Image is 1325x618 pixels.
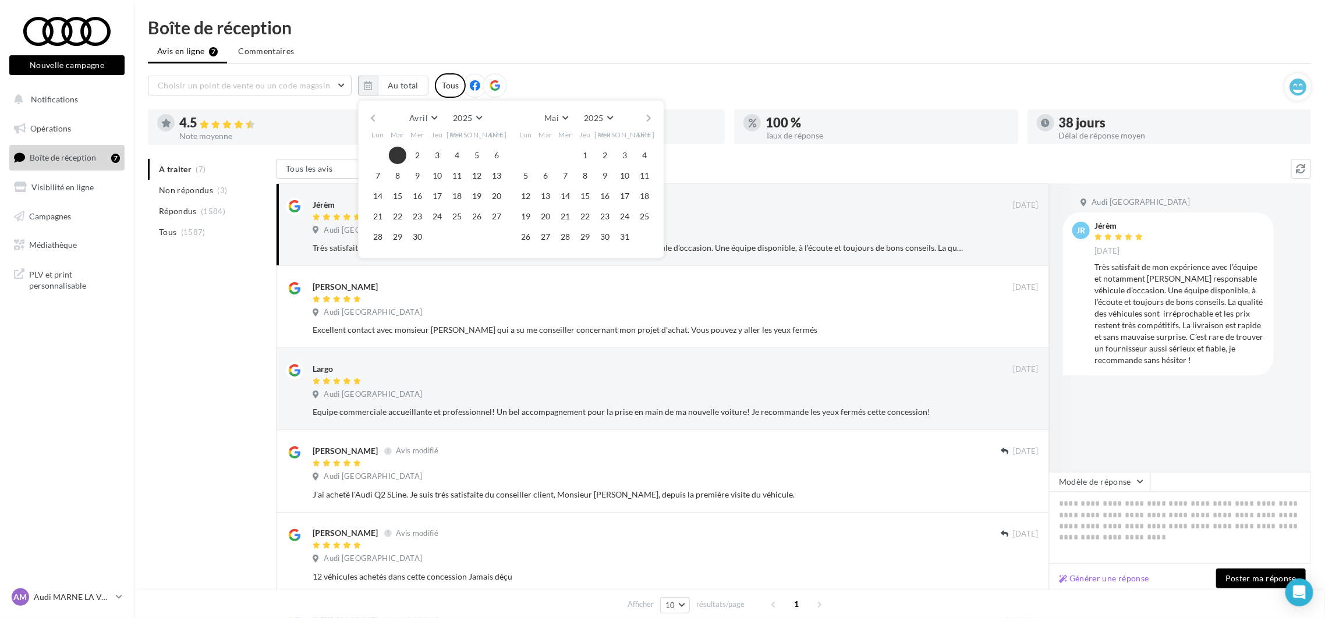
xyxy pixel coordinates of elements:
[1094,261,1264,366] div: Très satisfait de mon expérience avec l’équipe et notamment [PERSON_NAME] responsable véhicule d’...
[409,167,426,184] button: 9
[448,147,466,164] button: 4
[14,591,27,603] span: AM
[1094,222,1146,230] div: Jérèm
[201,207,225,216] span: (1584)
[537,187,554,205] button: 13
[148,76,352,95] button: Choisir un point de vente ou un code magasin
[584,113,603,123] span: 2025
[537,208,554,225] button: 20
[453,113,472,123] span: 2025
[1059,132,1302,140] div: Délai de réponse moyen
[557,228,574,246] button: 28
[544,113,559,123] span: Mai
[30,152,96,162] span: Boîte de réception
[448,208,466,225] button: 25
[389,167,406,184] button: 8
[468,167,486,184] button: 12
[1049,472,1150,492] button: Modèle de réponse
[616,208,633,225] button: 24
[1013,446,1039,457] span: [DATE]
[595,130,655,140] span: [PERSON_NAME]
[313,527,378,539] div: [PERSON_NAME]
[628,599,654,610] span: Afficher
[396,446,438,456] span: Avis modifié
[389,147,406,164] button: 1
[576,228,594,246] button: 29
[34,591,111,603] p: Audi MARNE LA VALLEE
[579,110,617,126] button: 2025
[389,228,406,246] button: 29
[537,228,554,246] button: 27
[576,147,594,164] button: 1
[1013,529,1039,539] span: [DATE]
[488,167,505,184] button: 13
[1013,200,1039,211] span: [DATE]
[576,187,594,205] button: 15
[159,226,176,238] span: Tous
[636,147,653,164] button: 4
[596,187,614,205] button: 16
[538,130,552,140] span: Mar
[369,187,387,205] button: 14
[448,110,486,126] button: 2025
[428,208,446,225] button: 24
[1059,116,1302,129] div: 38 jours
[537,167,554,184] button: 6
[7,145,127,170] a: Boîte de réception7
[1092,197,1190,208] span: Audi [GEOGRAPHIC_DATA]
[159,205,197,217] span: Répondus
[766,132,1009,140] div: Taux de réponse
[111,154,120,163] div: 7
[1013,364,1039,375] span: [DATE]
[696,599,745,610] span: résultats/page
[519,130,532,140] span: Lun
[616,147,633,164] button: 3
[468,187,486,205] button: 19
[158,80,330,90] span: Choisir un point de vente ou un code magasin
[276,159,392,179] button: Tous les avis
[1054,571,1154,585] button: Générer une réponse
[448,187,466,205] button: 18
[1013,282,1039,293] span: [DATE]
[31,94,78,104] span: Notifications
[286,164,333,173] span: Tous les avis
[409,147,426,164] button: 2
[29,240,77,250] span: Médiathèque
[7,204,127,229] a: Campagnes
[596,228,614,246] button: 30
[616,187,633,205] button: 17
[313,242,963,254] div: Très satisfait de mon expérience avec l’équipe et notamment [PERSON_NAME] responsable véhicule d’...
[7,262,127,296] a: PLV et print personnalisable
[29,267,120,292] span: PLV et print personnalisable
[431,130,443,140] span: Jeu
[766,116,1009,129] div: 100 %
[488,208,505,225] button: 27
[396,528,438,538] span: Avis modifié
[324,307,422,318] span: Audi [GEOGRAPHIC_DATA]
[7,87,122,112] button: Notifications
[324,471,422,482] span: Audi [GEOGRAPHIC_DATA]
[7,116,127,141] a: Opérations
[616,167,633,184] button: 10
[148,19,1311,36] div: Boîte de réception
[557,187,574,205] button: 14
[596,208,614,225] button: 23
[1094,246,1120,257] span: [DATE]
[358,76,428,95] button: Au total
[557,167,574,184] button: 7
[324,225,422,236] span: Audi [GEOGRAPHIC_DATA]
[428,187,446,205] button: 17
[405,110,442,126] button: Avril
[576,167,594,184] button: 8
[313,363,333,375] div: Largo
[517,187,534,205] button: 12
[1216,569,1306,588] button: Poster ma réponse
[557,208,574,225] button: 21
[369,167,387,184] button: 7
[636,208,653,225] button: 25
[448,167,466,184] button: 11
[488,147,505,164] button: 6
[660,597,690,613] button: 10
[389,187,406,205] button: 15
[9,55,125,75] button: Nouvelle campagne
